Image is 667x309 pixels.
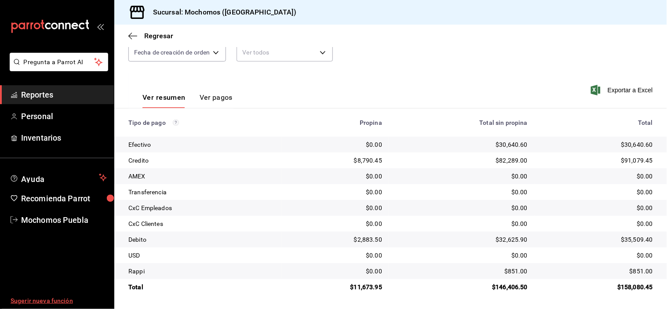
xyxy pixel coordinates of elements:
[142,93,186,108] button: Ver resumen
[542,235,653,244] div: $35,509.40
[128,283,275,291] div: Total
[289,140,382,149] div: $0.00
[10,53,108,71] button: Pregunta a Parrot AI
[128,32,173,40] button: Regresar
[24,58,95,67] span: Pregunta a Parrot AI
[237,43,333,62] div: Ver todos
[128,204,275,212] div: CxC Empleados
[289,219,382,228] div: $0.00
[173,120,179,126] svg: Los pagos realizados con Pay y otras terminales son montos brutos.
[396,188,528,196] div: $0.00
[289,204,382,212] div: $0.00
[142,93,233,108] div: navigation tabs
[21,172,95,183] span: Ayuda
[6,64,108,73] a: Pregunta a Parrot AI
[542,267,653,276] div: $851.00
[542,172,653,181] div: $0.00
[396,119,528,126] div: Total sin propina
[128,267,275,276] div: Rappi
[542,156,653,165] div: $91,079.45
[542,204,653,212] div: $0.00
[542,219,653,228] div: $0.00
[128,140,275,149] div: Efectivo
[128,251,275,260] div: USD
[21,132,107,144] span: Inventarios
[542,140,653,149] div: $30,640.60
[289,119,382,126] div: Propina
[593,85,653,95] button: Exportar a Excel
[146,7,296,18] h3: Sucursal: Mochomos ([GEOGRAPHIC_DATA])
[396,172,528,181] div: $0.00
[289,251,382,260] div: $0.00
[289,156,382,165] div: $8,790.45
[21,110,107,122] span: Personal
[289,188,382,196] div: $0.00
[128,172,275,181] div: AMEX
[21,214,107,226] span: Mochomos Puebla
[21,89,107,101] span: Reportes
[289,235,382,244] div: $2,883.50
[396,283,528,291] div: $146,406.50
[128,119,275,126] div: Tipo de pago
[396,156,528,165] div: $82,289.00
[144,32,173,40] span: Regresar
[21,193,107,204] span: Recomienda Parrot
[11,296,107,305] span: Sugerir nueva función
[200,93,233,108] button: Ver pagos
[542,119,653,126] div: Total
[396,235,528,244] div: $32,625.90
[289,172,382,181] div: $0.00
[97,23,104,30] button: open_drawer_menu
[542,251,653,260] div: $0.00
[396,204,528,212] div: $0.00
[396,251,528,260] div: $0.00
[396,140,528,149] div: $30,640.60
[128,188,275,196] div: Transferencia
[542,283,653,291] div: $158,080.45
[542,188,653,196] div: $0.00
[289,267,382,276] div: $0.00
[128,219,275,228] div: CxC Clientes
[289,283,382,291] div: $11,673.95
[134,48,210,57] span: Fecha de creación de orden
[128,235,275,244] div: Debito
[396,219,528,228] div: $0.00
[128,156,275,165] div: Credito
[396,267,528,276] div: $851.00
